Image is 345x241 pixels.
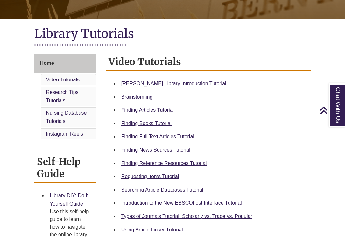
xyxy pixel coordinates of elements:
[50,193,88,207] a: Library DIY: Do It Yourself Guide
[34,154,95,183] h2: Self-Help Guide
[121,227,183,232] a: Using Article Linker Tutorial
[50,208,90,238] div: Use this self-help guide to learn how to navigate the online library.
[34,54,96,73] a: Home
[121,94,153,100] a: Brainstorming
[46,77,80,82] a: Video Tutorials
[40,60,54,66] span: Home
[121,134,194,139] a: Finding Full Text Articles Tutorial
[106,54,311,71] h2: Video Tutorials
[121,147,190,153] a: Finding News Sources Tutorial
[320,106,343,115] a: Back to Top
[121,174,179,179] a: Requesting Items Tutorial
[34,26,310,43] h1: Library Tutorials
[121,214,252,219] a: Types of Journals Tutorial: Scholarly vs. Trade vs. Popular
[46,89,78,103] a: Research Tips Tutorials
[121,81,226,86] a: [PERSON_NAME] Library Introduction Tutorial
[46,131,83,137] a: Instagram Reels
[121,187,203,192] a: Searching Article Databases Tutorial
[34,54,96,141] div: Guide Page Menu
[121,161,207,166] a: Finding Reference Resources Tutorial
[46,110,87,124] a: Nursing Database Tutorials
[121,121,172,126] a: Finding Books Tutorial
[121,200,242,206] a: Introduction to the New EBSCOhost Interface Tutorial
[121,107,174,113] a: Finding Articles Tutorial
